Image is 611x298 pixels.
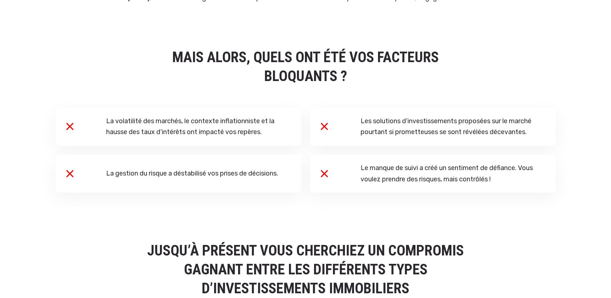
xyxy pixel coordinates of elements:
[318,120,330,133] img: cross_icon
[361,162,543,185] p: Le manque de suivi a créé un sentiment de défiance. Vous voulez prendre des risques, mais contrôl...
[106,168,289,179] p: La gestion du risque a déstabilisé vos prises de décisions.
[106,116,289,138] p: La volatilité des marchés, le contexte inflationniste et la hausse des taux d’intérêts ont impact...
[361,116,543,138] p: Les solutions d’investissements proposées sur le marché pourtant si prometteuses se sont révélées...
[56,48,556,86] h2: MAIS ALORS, QUELS ONT ÉTÉ VOS FACTEURS BLOQUANTS ?
[318,168,330,180] img: cross_icon
[64,120,76,133] img: cross_icon
[64,168,76,180] img: cross_icon
[56,241,556,298] h2: JUSQU’À PRÉSENT VOUS CHERCHIEZ UN COMPROMIS GAGNANT ENTRE LES DIFFÉRENTS TYPES D’INVESTISSEMENTS ...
